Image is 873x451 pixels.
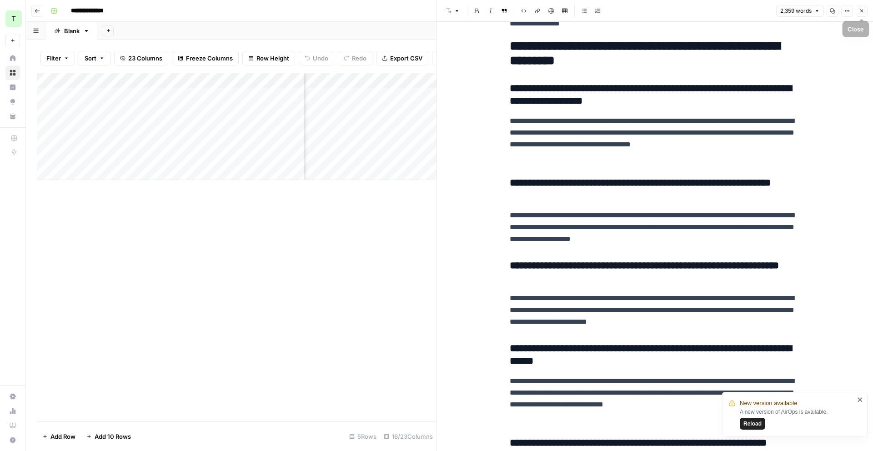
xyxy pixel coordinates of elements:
span: Export CSV [390,54,422,63]
a: Insights [5,80,20,95]
span: 23 Columns [128,54,162,63]
button: Add 10 Rows [81,429,136,444]
span: 2,359 words [780,7,812,15]
span: Freeze Columns [186,54,233,63]
button: Sort [79,51,110,65]
span: Add 10 Rows [95,432,131,441]
a: Blank [46,22,97,40]
button: close [857,396,863,403]
a: Learning Hub [5,418,20,433]
button: 2,359 words [776,5,824,17]
button: Freeze Columns [172,51,239,65]
span: Reload [743,420,762,428]
span: Undo [313,54,328,63]
a: Settings [5,389,20,404]
button: Help + Support [5,433,20,447]
div: 5 Rows [346,429,380,444]
button: Redo [338,51,372,65]
button: Reload [740,418,765,430]
a: Opportunities [5,95,20,109]
button: 23 Columns [114,51,168,65]
span: Redo [352,54,366,63]
span: Filter [46,54,61,63]
div: Blank [64,26,80,35]
span: Sort [85,54,96,63]
span: Row Height [256,54,289,63]
button: Workspace: Teamed [5,7,20,30]
span: Add Row [50,432,75,441]
a: Home [5,51,20,65]
a: Browse [5,65,20,80]
button: Row Height [242,51,295,65]
a: Your Data [5,109,20,124]
button: Undo [299,51,334,65]
button: Export CSV [376,51,428,65]
div: A new version of AirOps is available. [740,408,854,430]
div: 16/23 Columns [380,429,436,444]
button: Add Row [37,429,81,444]
span: T [11,13,16,24]
span: New version available [740,399,797,408]
a: Usage [5,404,20,418]
button: Filter [40,51,75,65]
